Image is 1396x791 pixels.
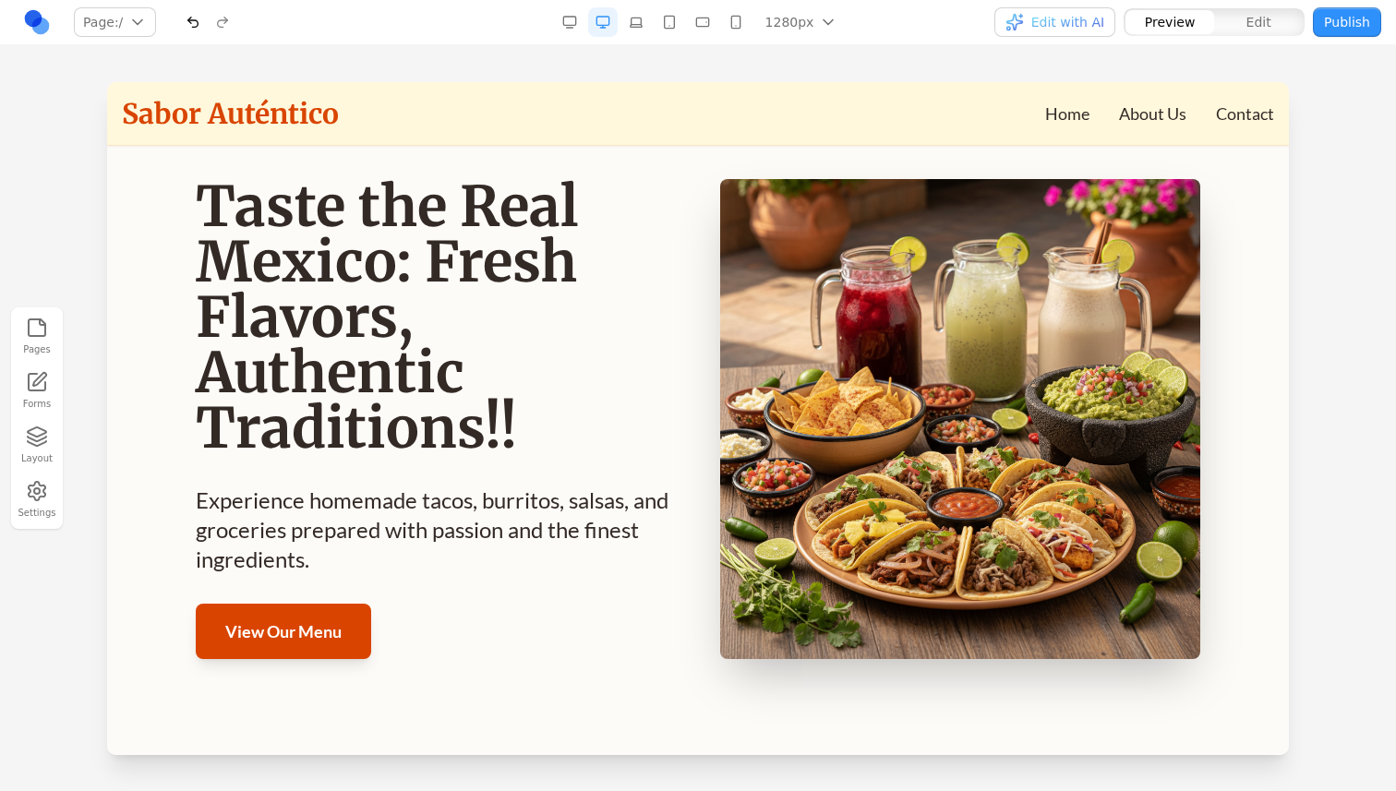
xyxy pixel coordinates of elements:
[688,7,717,37] button: Mobile Landscape
[1031,13,1104,31] span: Edit with AI
[555,7,584,37] button: Desktop Wide
[107,82,1289,755] iframe: Preview
[1145,13,1196,31] span: Preview
[1246,13,1271,31] span: Edit
[721,7,751,37] button: Mobile
[655,7,684,37] button: Tablet
[74,7,156,37] button: Page:/
[613,97,1093,577] img: Vibrant Mexican food spread with tacos, guacamole, and agua fresca
[17,313,57,360] button: Pages
[17,476,57,523] button: Settings
[17,367,57,414] a: Forms
[1313,7,1381,37] button: Publish
[621,7,651,37] button: Laptop
[994,7,1115,37] button: Edit with AI
[17,422,57,469] button: Layout
[754,7,849,37] button: 1280px
[588,7,618,37] button: Desktop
